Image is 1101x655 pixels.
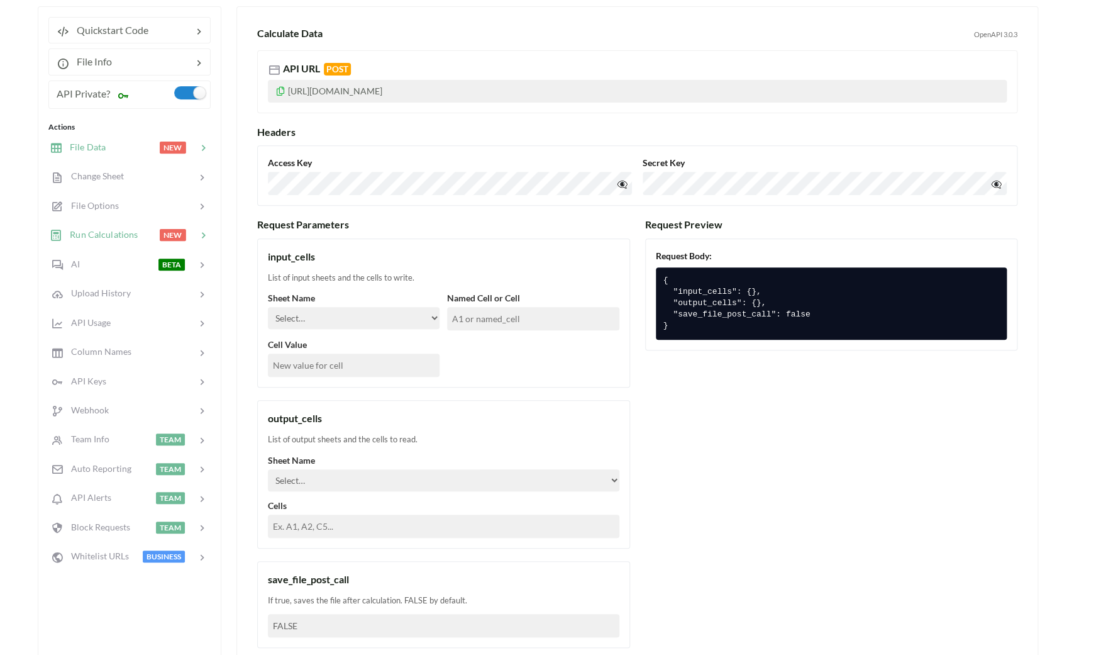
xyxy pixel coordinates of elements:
[64,376,106,386] span: API Keys
[64,171,124,181] span: Change Sheet
[64,551,129,561] span: Whitelist URLs
[283,62,351,74] span: API URL
[48,121,211,133] div: Actions
[64,405,109,415] span: Webhook
[64,492,111,503] span: API Alerts
[62,229,138,240] span: Run Calculations
[324,63,351,76] span: POST
[268,595,619,607] div: If true, saves the file after calculation. FALSE by default.
[268,515,619,538] input: Ex. A1, A2, C5...
[974,30,1017,40] small: OpenAPI 3.0.3
[156,434,185,445] span: TEAM
[64,317,111,328] span: API Usage
[268,249,619,264] div: input_cells
[268,291,440,305] label: Sheet Name
[64,288,131,298] span: Upload History
[447,307,619,330] input: A1 or named_cell
[57,87,110,99] span: API Private?
[614,174,630,193] button: 👁️‍🗨️
[69,55,112,67] span: File Info
[62,142,106,152] span: File Data
[69,24,148,36] span: Quickstart Code
[158,259,185,271] span: BETA
[160,229,186,241] span: NEW
[645,218,1018,230] h3: Request Preview
[268,454,619,467] label: Sheet Name
[64,522,130,532] span: Block Requests
[64,463,131,474] span: Auto Reporting
[268,156,633,169] label: Access Key
[64,346,131,357] span: Column Names
[64,434,109,444] span: Team Info
[257,126,1017,138] h3: Headers
[643,156,1007,169] label: Secret Key
[160,142,186,154] span: NEW
[156,522,185,534] span: TEAM
[64,259,80,269] span: AI
[156,463,185,475] span: TEAM
[268,338,440,351] label: Cell Value
[268,272,619,284] div: List of input sheets and the cells to write.
[656,249,1007,262] div: Request Body:
[268,434,619,446] div: List of output sheets and the cells to read.
[268,499,619,512] label: Cells
[257,27,969,39] h3: Calculate Data
[143,551,185,563] span: BUSINESS
[988,174,1004,193] button: 👁️‍🗨️
[268,80,1007,103] p: [URL][DOMAIN_NAME]
[156,492,185,504] span: TEAM
[268,411,619,426] div: output_cells
[268,572,619,587] div: save_file_post_call
[268,354,440,377] input: New value for cell
[257,218,630,230] h3: Request Parameters
[64,200,119,211] span: File Options
[656,267,1007,340] pre: { "input_cells": {}, "output_cells": {}, "save_file_post_call": false }
[447,291,619,305] label: Named Cell or Cell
